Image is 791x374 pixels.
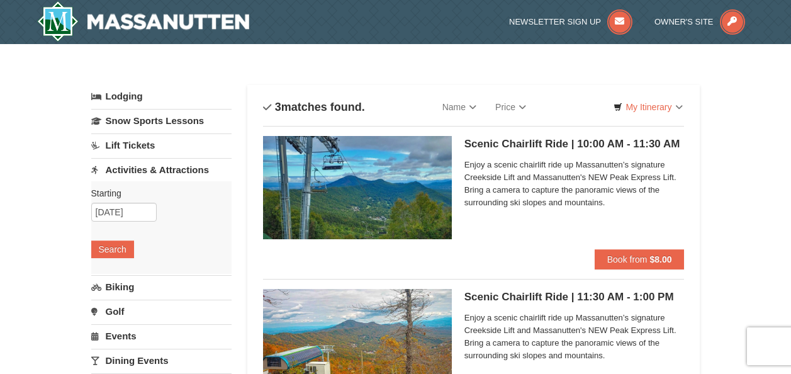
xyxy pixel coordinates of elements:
[91,275,232,298] a: Biking
[91,349,232,372] a: Dining Events
[464,291,685,303] h5: Scenic Chairlift Ride | 11:30 AM - 1:00 PM
[654,17,714,26] span: Owner's Site
[486,94,536,120] a: Price
[91,133,232,157] a: Lift Tickets
[91,158,232,181] a: Activities & Attractions
[91,85,232,108] a: Lodging
[91,187,222,200] label: Starting
[509,17,601,26] span: Newsletter Sign Up
[595,249,685,269] button: Book from $8.00
[263,136,452,239] img: 24896431-1-a2e2611b.jpg
[91,109,232,132] a: Snow Sports Lessons
[263,101,365,113] h4: matches found.
[607,254,648,264] span: Book from
[91,300,232,323] a: Golf
[464,312,685,362] span: Enjoy a scenic chairlift ride up Massanutten’s signature Creekside Lift and Massanutten's NEW Pea...
[654,17,745,26] a: Owner's Site
[433,94,486,120] a: Name
[649,254,671,264] strong: $8.00
[464,159,685,209] span: Enjoy a scenic chairlift ride up Massanutten’s signature Creekside Lift and Massanutten's NEW Pea...
[37,1,250,42] a: Massanutten Resort
[464,138,685,150] h5: Scenic Chairlift Ride | 10:00 AM - 11:30 AM
[605,98,690,116] a: My Itinerary
[91,241,134,258] button: Search
[91,324,232,348] a: Events
[509,17,632,26] a: Newsletter Sign Up
[275,101,281,113] span: 3
[37,1,250,42] img: Massanutten Resort Logo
